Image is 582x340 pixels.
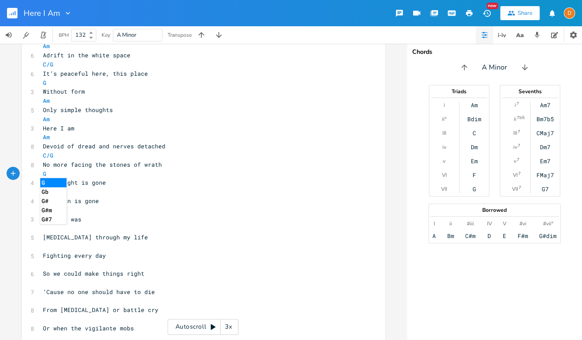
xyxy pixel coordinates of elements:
[43,106,113,114] span: Only simple thoughts
[43,97,50,105] span: Am
[487,3,498,9] div: New
[43,133,50,141] span: Am
[503,232,506,239] div: E
[536,116,554,123] div: Bm7b5
[470,102,477,109] div: Am
[43,151,53,159] span: C/G
[467,116,481,123] div: Bdim
[543,220,553,227] div: #vii°
[513,144,517,151] div: iv
[442,144,446,151] div: iv
[447,232,454,239] div: Bm
[412,49,577,55] div: Chords
[442,116,446,123] div: ii°
[43,161,162,168] span: No more facing the stones of wrath
[43,51,130,59] span: Adrift in the white space
[43,142,165,150] span: Devoid of dread and nerves detached
[40,206,67,215] li: G#m
[513,130,517,137] div: III
[472,130,476,137] div: C
[478,5,495,21] button: New
[512,172,517,179] div: VI
[43,88,85,95] span: Without form
[517,156,519,163] sup: 7
[168,319,238,335] div: Autoscroll
[465,232,476,239] div: C#m
[443,102,445,109] div: i
[24,9,60,17] span: Here I Am
[487,220,492,227] div: IV
[503,220,506,227] div: V
[43,124,74,132] span: Here I am
[564,3,575,23] button: D
[517,142,520,149] sup: 7
[43,252,106,259] span: Fighting every day
[518,9,533,17] div: Share
[500,89,560,94] div: Sevenths
[43,70,148,77] span: It’s peaceful here, this place
[429,89,489,94] div: Triads
[470,144,477,151] div: Dm
[40,187,67,196] li: Gb
[482,63,507,73] span: A Minor
[43,324,134,332] span: Or when the vigilante mobs
[518,232,528,239] div: F#m
[514,102,515,109] div: i
[442,172,446,179] div: VI
[539,232,557,239] div: G#dim
[43,288,155,296] span: ‘Cause no one should have to die
[432,232,436,239] div: A
[43,197,99,205] span: The pain is gone
[470,158,477,165] div: Em
[514,116,516,123] div: ii
[43,60,53,68] span: C/G
[168,32,192,38] div: Transpose
[43,42,50,50] span: Am
[487,232,491,239] div: D
[43,170,46,178] span: G
[517,128,520,135] sup: 7
[516,100,519,107] sup: 7
[443,158,445,165] div: v
[449,220,452,227] div: ii
[117,31,137,39] span: A Minor
[467,220,474,227] div: #iii
[102,32,110,38] div: Key
[43,233,148,241] span: [MEDICAL_DATA] through my life
[221,319,236,335] div: 3x
[564,7,575,19] div: Drew Griffin
[43,115,50,123] span: Am
[512,186,518,193] div: VII
[472,172,476,179] div: F
[519,184,521,191] sup: 7
[40,196,67,206] li: G#
[429,207,560,213] div: Borrowed
[441,186,447,193] div: VII
[541,186,548,193] div: G7
[500,6,540,20] button: Share
[540,144,550,151] div: Dm7
[472,186,476,193] div: G
[540,158,550,165] div: Em7
[517,114,525,121] sup: 7b5
[514,158,516,165] div: v
[40,215,67,224] li: G#7
[519,220,526,227] div: #vi
[59,33,69,38] div: BPM
[434,220,435,227] div: I
[540,102,550,109] div: Am7
[536,172,554,179] div: FMaj7
[536,130,554,137] div: CMaj7
[518,170,520,177] sup: 7
[40,178,67,187] li: G
[43,270,144,277] span: So we could make things right
[43,179,106,186] span: The weight is gone
[442,130,446,137] div: III
[43,79,46,87] span: G
[43,306,158,314] span: From [MEDICAL_DATA] or battle cry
